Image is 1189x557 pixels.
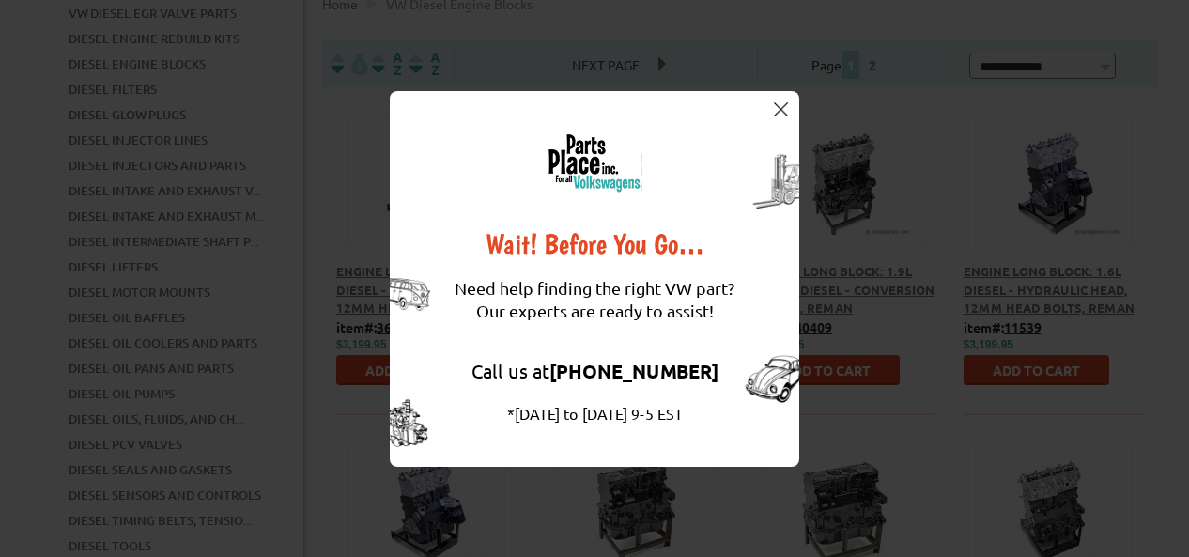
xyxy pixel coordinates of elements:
[547,133,642,193] img: logo
[455,258,734,341] div: Need help finding the right VW part? Our experts are ready to assist!
[455,230,734,258] div: Wait! Before You Go…
[455,402,734,425] div: *[DATE] to [DATE] 9-5 EST
[774,102,788,116] img: close
[549,359,718,383] strong: [PHONE_NUMBER]
[471,359,718,382] a: Call us at[PHONE_NUMBER]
